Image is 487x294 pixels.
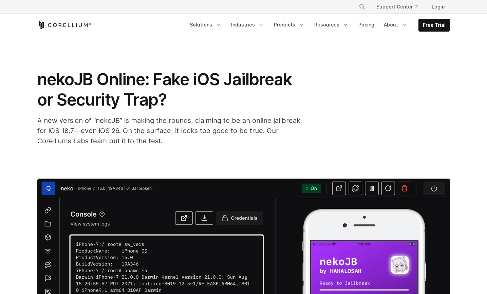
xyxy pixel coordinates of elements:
[186,19,450,32] div: Navigation Menu
[354,19,378,31] a: Pricing
[371,1,424,13] a: Support Center
[310,19,353,31] a: Resources
[356,1,368,13] button: Search
[419,19,450,31] a: Free Trial
[380,19,412,31] a: About
[351,1,450,13] div: Navigation Menu
[426,1,450,13] a: Login
[227,19,268,31] a: Industries
[270,19,309,31] a: Products
[37,69,292,110] span: nekoJB Online: Fake iOS Jailbreak or Security Trap?
[37,21,91,29] a: Corellium Home
[37,116,300,145] span: A new version of “nekoJB” is making the rounds, claiming to be an online jailbreak for iOS 18.7—e...
[186,19,226,31] a: Solutions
